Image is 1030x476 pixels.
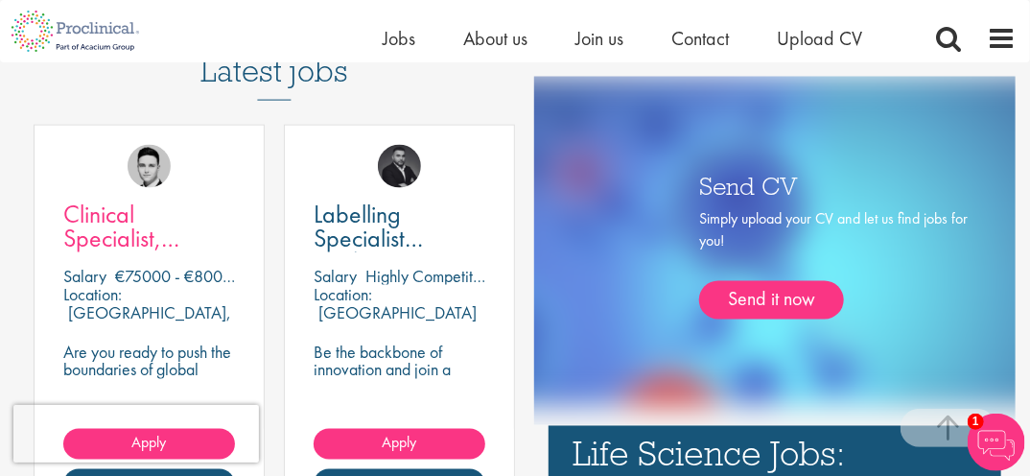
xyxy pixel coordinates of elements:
a: Labelling Specialist EU/RoW (mwd) [314,202,485,250]
a: Send it now [699,281,844,320]
span: Clinical Specialist, [GEOGRAPHIC_DATA] - Cardiac [63,198,294,302]
a: Join us [575,26,623,51]
h3: Send CV [699,173,968,198]
span: Labelling Specialist EU/RoW (mwd) [314,198,476,278]
iframe: reCAPTCHA [13,405,259,463]
p: [GEOGRAPHIC_DATA], [GEOGRAPHIC_DATA] [63,301,231,342]
img: Chatbot [968,414,1025,471]
img: Fidan Beqiraj [378,145,421,188]
h3: Life Science Jobs: [573,436,977,471]
p: [GEOGRAPHIC_DATA] (60318), [GEOGRAPHIC_DATA] [314,301,477,360]
span: 1 [968,414,984,430]
p: Highly Competitive [365,265,493,287]
p: Be the backbone of innovation and join a leading pharmaceutical company to help keep life-changin... [314,343,485,452]
span: Salary [314,265,357,287]
a: About us [463,26,527,51]
span: Location: [314,283,372,305]
span: Salary [63,265,106,287]
p: €75000 - €80000 per hour [115,265,300,287]
img: Connor Lynes [128,145,171,188]
a: Jobs [383,26,415,51]
div: Simply upload your CV and let us find jobs for you! [699,208,968,320]
a: Contact [671,26,729,51]
a: Apply [314,429,485,460]
span: Apply [383,433,417,453]
a: Clinical Specialist, [GEOGRAPHIC_DATA] - Cardiac [63,202,235,250]
span: Location: [63,283,122,305]
a: Upload CV [777,26,862,51]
